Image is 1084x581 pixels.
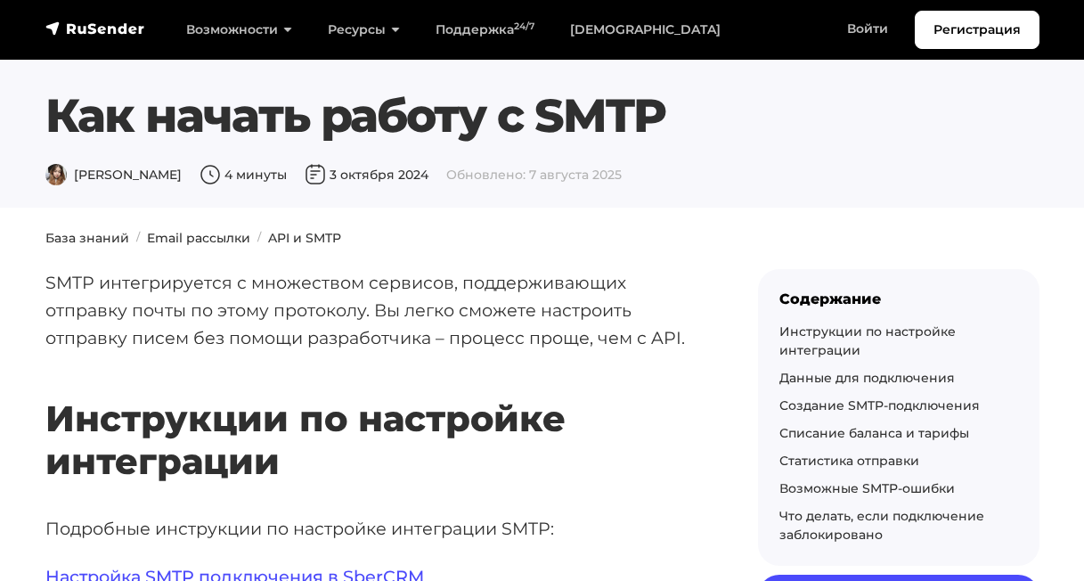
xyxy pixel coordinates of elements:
[446,167,622,183] span: Обновлено: 7 августа 2025
[779,508,984,543] a: Что делать, если подключение заблокировано
[514,20,534,32] sup: 24/7
[305,164,326,185] img: Дата публикации
[45,167,182,183] span: [PERSON_NAME]
[268,230,341,246] a: API и SMTP
[779,397,980,413] a: Создание SMTP-подключения
[45,230,129,246] a: База знаний
[779,370,955,386] a: Данные для подключения
[310,12,418,48] a: Ресурсы
[200,167,287,183] span: 4 минуты
[45,269,701,351] p: SMTP интегрируется с множеством сервисов, поддерживающих отправку почты по этому протоколу. Вы ле...
[305,167,428,183] span: 3 октября 2024
[779,323,956,358] a: Инструкции по настройке интеграции
[779,290,1018,307] div: Содержание
[829,11,906,47] a: Войти
[147,230,250,246] a: Email рассылки
[45,88,1039,143] h1: Как начать работу с SMTP
[552,12,738,48] a: [DEMOGRAPHIC_DATA]
[779,453,919,469] a: Статистика отправки
[45,20,145,37] img: RuSender
[779,480,955,496] a: Возможные SMTP-ошибки
[418,12,552,48] a: Поддержка24/7
[35,229,1050,248] nav: breadcrumb
[200,164,221,185] img: Время чтения
[45,515,701,543] p: Подробные инструкции по настройке интеграции SMTP:
[779,425,969,441] a: Списание баланса и тарифы
[915,11,1039,49] a: Регистрация
[168,12,310,48] a: Возможности
[45,345,701,483] h2: Инструкции по настройке интеграции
